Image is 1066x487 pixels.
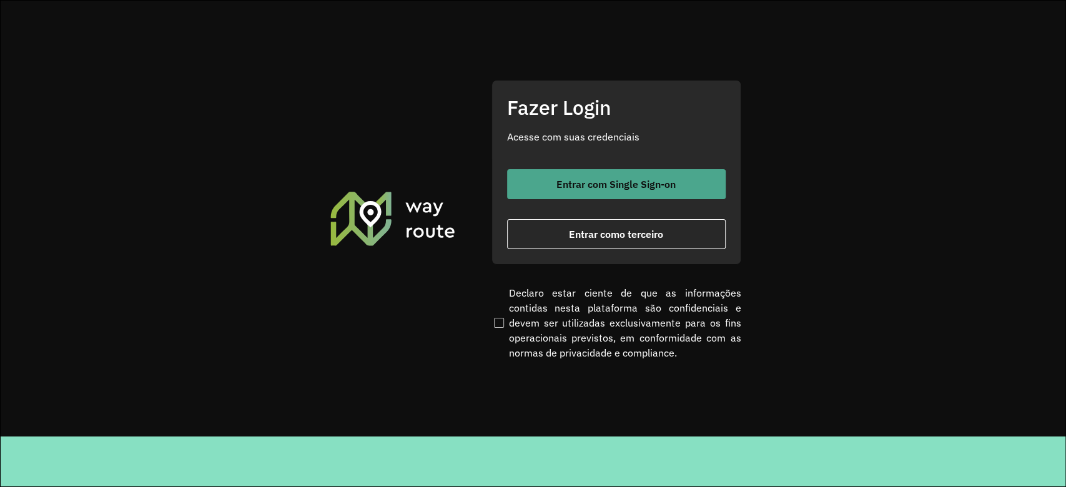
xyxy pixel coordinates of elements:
[507,169,726,199] button: button
[328,190,457,247] img: Roteirizador AmbevTech
[569,229,663,239] span: Entrar como terceiro
[556,179,676,189] span: Entrar com Single Sign-on
[507,219,726,249] button: button
[507,96,726,119] h2: Fazer Login
[507,129,726,144] p: Acesse com suas credenciais
[491,285,741,360] label: Declaro estar ciente de que as informações contidas nesta plataforma são confidenciais e devem se...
